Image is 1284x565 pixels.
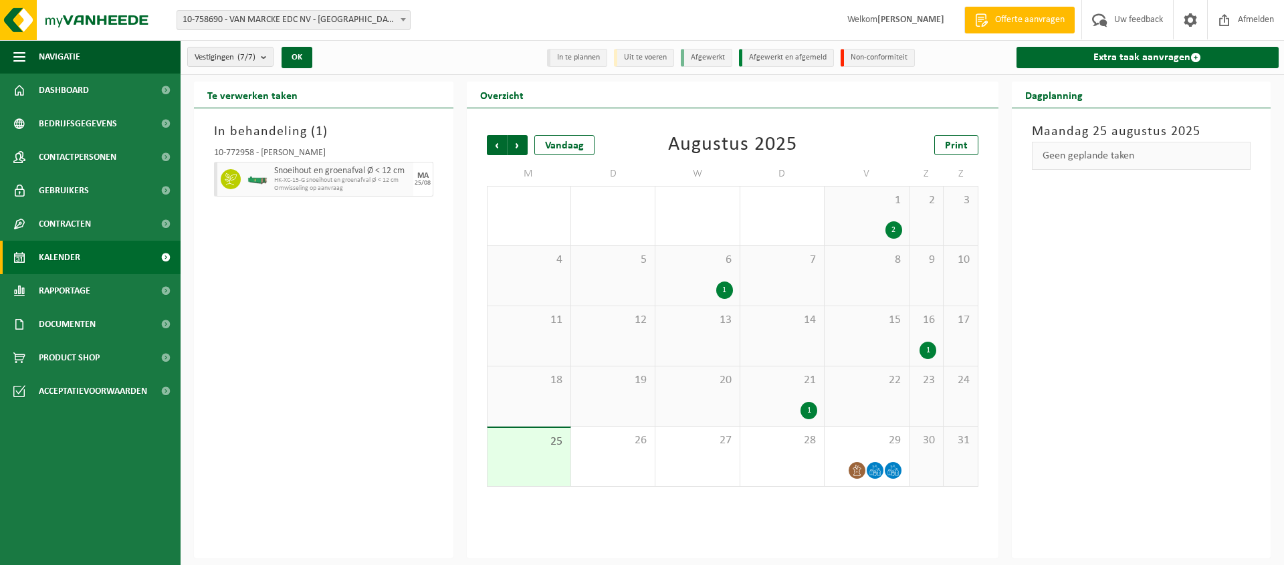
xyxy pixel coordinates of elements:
span: 25 [494,435,564,449]
span: Navigatie [39,40,80,74]
span: 19 [578,373,648,388]
div: Vandaag [534,135,595,155]
div: 10-772958 - [PERSON_NAME] [214,148,433,162]
span: Contracten [39,207,91,241]
span: 27 [662,433,732,448]
iframe: chat widget [7,536,223,565]
span: 9 [916,253,936,267]
li: Afgewerkt [681,49,732,67]
span: 4 [494,253,564,267]
span: Snoeihout en groenafval Ø < 12 cm [274,166,410,177]
span: Documenten [39,308,96,341]
span: 13 [662,313,732,328]
h2: Overzicht [467,82,537,108]
button: Vestigingen(7/7) [187,47,274,67]
li: Afgewerkt en afgemeld [739,49,834,67]
h2: Dagplanning [1012,82,1096,108]
span: Offerte aanvragen [992,13,1068,27]
span: 6 [662,253,732,267]
span: Acceptatievoorwaarden [39,374,147,408]
button: OK [282,47,312,68]
count: (7/7) [237,53,255,62]
span: 15 [831,313,901,328]
td: V [825,162,909,186]
span: 2 [916,193,936,208]
a: Offerte aanvragen [964,7,1075,33]
li: In te plannen [547,49,607,67]
div: MA [417,172,429,180]
span: 11 [494,313,564,328]
div: 1 [800,402,817,419]
span: 10-758690 - VAN MARCKE EDC NV - KORTRIJK [177,11,410,29]
span: 28 [747,433,817,448]
div: 1 [920,342,936,359]
a: Extra taak aanvragen [1016,47,1279,68]
td: M [487,162,571,186]
li: Uit te voeren [614,49,674,67]
div: 1 [716,281,733,299]
span: 5 [578,253,648,267]
td: Z [909,162,944,186]
span: 21 [747,373,817,388]
li: Non-conformiteit [841,49,915,67]
span: Contactpersonen [39,140,116,174]
span: 1 [831,193,901,208]
span: HK-XC-15-G snoeihout en groenafval Ø < 12 cm [274,177,410,185]
span: Gebruikers [39,174,89,207]
span: Print [945,140,968,151]
span: Kalender [39,241,80,274]
span: 24 [950,373,970,388]
span: 8 [831,253,901,267]
span: 18 [494,373,564,388]
strong: [PERSON_NAME] [877,15,944,25]
a: Print [934,135,978,155]
span: 20 [662,373,732,388]
span: 12 [578,313,648,328]
span: Product Shop [39,341,100,374]
div: 2 [885,221,902,239]
span: 26 [578,433,648,448]
div: 25/08 [415,180,431,187]
td: D [571,162,655,186]
h3: Maandag 25 augustus 2025 [1032,122,1251,142]
span: 17 [950,313,970,328]
span: Rapportage [39,274,90,308]
span: 10-758690 - VAN MARCKE EDC NV - KORTRIJK [177,10,411,30]
span: Bedrijfsgegevens [39,107,117,140]
td: W [655,162,740,186]
span: 31 [950,433,970,448]
span: Volgende [508,135,528,155]
h3: In behandeling ( ) [214,122,433,142]
span: Dashboard [39,74,89,107]
span: Omwisseling op aanvraag [274,185,410,193]
span: 3 [950,193,970,208]
div: Augustus 2025 [668,135,797,155]
span: 16 [916,313,936,328]
span: 23 [916,373,936,388]
span: 30 [916,433,936,448]
span: 10 [950,253,970,267]
span: 1 [316,125,323,138]
td: Z [944,162,978,186]
span: 7 [747,253,817,267]
div: Geen geplande taken [1032,142,1251,170]
img: HK-XC-15-GN-00 [247,175,267,185]
span: 22 [831,373,901,388]
span: 14 [747,313,817,328]
td: D [740,162,825,186]
span: Vorige [487,135,507,155]
span: Vestigingen [195,47,255,68]
span: 29 [831,433,901,448]
h2: Te verwerken taken [194,82,311,108]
